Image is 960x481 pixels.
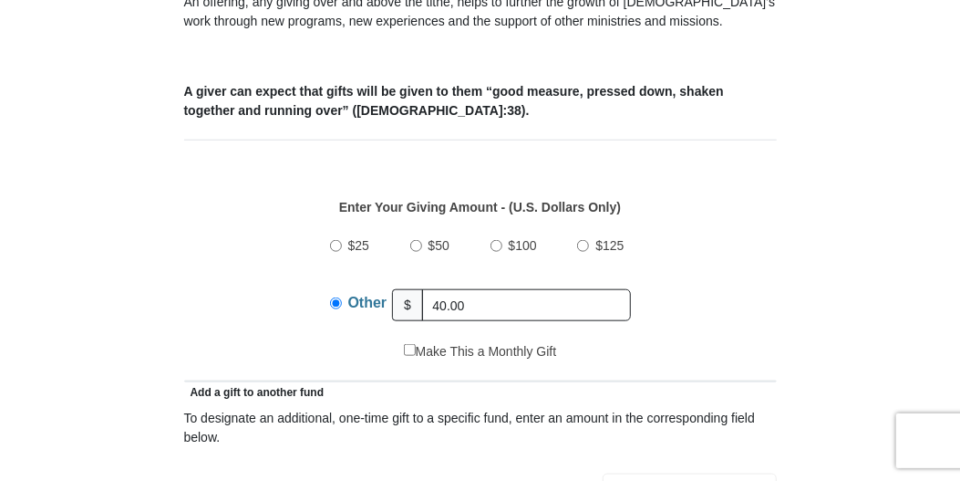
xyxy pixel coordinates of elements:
span: $125 [595,238,624,253]
input: Make This a Monthly Gift [404,344,416,356]
label: Make This a Monthly Gift [404,342,557,361]
span: $100 [509,238,537,253]
span: Add a gift to another fund [184,386,325,399]
span: Other [348,295,387,310]
input: Other Amount [422,289,631,321]
span: $ [392,289,423,321]
span: $25 [348,238,369,253]
b: A giver can expect that gifts will be given to them “good measure, pressed down, shaken together ... [184,84,724,118]
span: $50 [428,238,449,253]
div: To designate an additional, one-time gift to a specific fund, enter an amount in the correspondin... [184,409,777,447]
strong: Enter Your Giving Amount - (U.S. Dollars Only) [339,200,621,214]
